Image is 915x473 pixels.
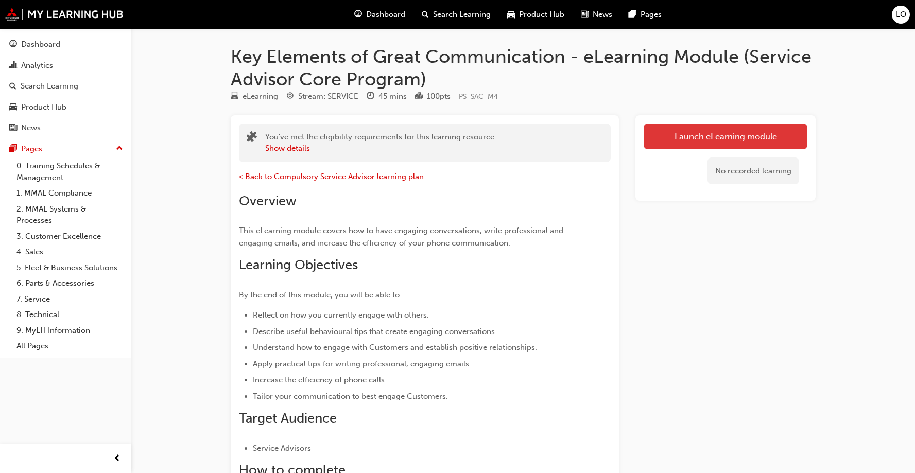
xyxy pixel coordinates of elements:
span: chart-icon [9,61,17,71]
a: 2. MMAL Systems & Processes [12,201,127,229]
span: target-icon [286,92,294,101]
span: search-icon [422,8,429,21]
div: No recorded learning [707,157,799,185]
div: Analytics [21,60,53,72]
a: guage-iconDashboard [346,4,413,25]
div: Product Hub [21,101,66,113]
div: 100 pts [427,91,451,102]
span: News [593,9,612,21]
div: Type [231,90,278,103]
div: 45 mins [378,91,407,102]
span: learningResourceType_ELEARNING-icon [231,92,238,101]
a: Launch eLearning module [644,124,807,149]
img: mmal [5,8,124,21]
a: Dashboard [4,35,127,54]
span: clock-icon [367,92,374,101]
a: Product Hub [4,98,127,117]
span: Overview [239,193,297,209]
button: Pages [4,139,127,159]
span: guage-icon [9,40,17,49]
span: news-icon [581,8,589,21]
span: This eLearning module covers how to have engaging conversations, write professional and engaging ... [239,226,565,248]
span: puzzle-icon [247,132,257,144]
span: Learning resource code [459,92,498,101]
span: Service Advisors [253,444,311,453]
span: pages-icon [9,145,17,154]
span: car-icon [9,103,17,112]
a: < Back to Compulsory Service Advisor learning plan [239,172,424,181]
span: pages-icon [629,8,636,21]
div: Search Learning [21,80,78,92]
span: Pages [641,9,662,21]
span: Describe useful behavioural tips that create engaging conversations. [253,327,497,336]
a: 3. Customer Excellence [12,229,127,244]
span: prev-icon [113,452,121,465]
a: News [4,118,127,137]
a: 9. MyLH Information [12,323,127,339]
span: Apply practical tips for writing professional, engaging emails. [253,359,471,369]
div: Stream: SERVICE [298,91,358,102]
a: 5. Fleet & Business Solutions [12,260,127,276]
a: 7. Service [12,291,127,307]
a: 1. MMAL Compliance [12,185,127,201]
button: LO [892,6,910,24]
a: 8. Technical [12,307,127,323]
a: 6. Parts & Accessories [12,275,127,291]
a: 4. Sales [12,244,127,260]
span: Increase the efficiency of phone calls. [253,375,387,384]
div: Duration [367,90,407,103]
button: Show details [265,143,310,154]
span: By the end of this module, you will be able to: [239,290,402,300]
a: pages-iconPages [620,4,670,25]
span: LO [896,9,906,21]
span: Reflect on how you currently engage with others. [253,310,429,320]
a: All Pages [12,338,127,354]
span: Product Hub [519,9,564,21]
div: Points [415,90,451,103]
a: Search Learning [4,77,127,96]
a: car-iconProduct Hub [499,4,573,25]
span: podium-icon [415,92,423,101]
span: Search Learning [433,9,491,21]
span: search-icon [9,82,16,91]
a: 0. Training Schedules & Management [12,158,127,185]
div: Stream [286,90,358,103]
div: Pages [21,143,42,155]
span: car-icon [507,8,515,21]
h1: Key Elements of Great Communication - eLearning Module (Service Advisor Core Program) [231,45,816,90]
div: eLearning [243,91,278,102]
span: Tailor your communication to best engage Customers. [253,392,448,401]
div: You've met the eligibility requirements for this learning resource. [265,131,496,154]
div: Dashboard [21,39,60,50]
span: Understand how to engage with Customers and establish positive relationships. [253,343,537,352]
span: up-icon [116,142,123,155]
span: guage-icon [354,8,362,21]
a: Analytics [4,56,127,75]
div: News [21,122,41,134]
span: news-icon [9,124,17,133]
a: search-iconSearch Learning [413,4,499,25]
a: news-iconNews [573,4,620,25]
span: Target Audience [239,410,337,426]
span: Learning Objectives [239,257,358,273]
button: DashboardAnalyticsSearch LearningProduct HubNews [4,33,127,139]
span: Dashboard [366,9,405,21]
